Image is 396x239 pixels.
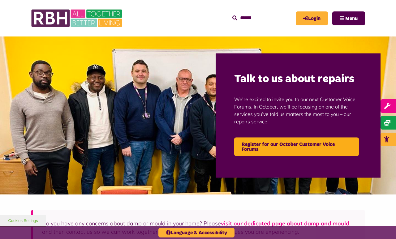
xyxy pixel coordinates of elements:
a: MyRBH [296,11,328,25]
p: We’re excited to invite you to our next Customer Voice Forums. In October, we’ll be focusing on o... [234,86,362,134]
button: Language & Accessibility [158,228,235,237]
iframe: Netcall Web Assistant for live chat [368,211,396,239]
h2: Talk to us about repairs [234,72,362,86]
button: Navigation [332,11,365,25]
a: visit our dedicated page about damp and mould [221,220,349,227]
p: Do you have any concerns about damp or mould in your home? Please , and then contact us so we can... [42,219,356,236]
img: RBH [31,6,124,30]
a: Register for our October Customer Voice Forums [234,138,359,156]
span: Menu [345,16,358,21]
